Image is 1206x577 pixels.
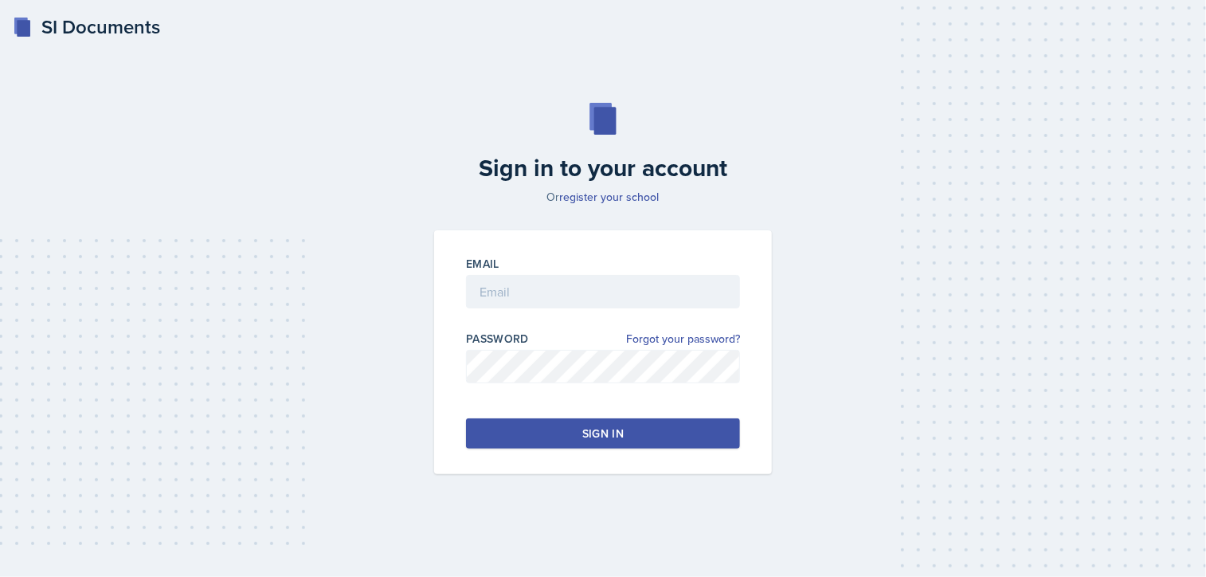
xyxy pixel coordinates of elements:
h2: Sign in to your account [425,154,781,183]
a: Forgot your password? [626,331,740,347]
button: Sign in [466,418,740,449]
a: register your school [560,189,660,205]
label: Email [466,256,499,272]
input: Email [466,275,740,308]
a: SI Documents [13,13,160,41]
div: Sign in [582,426,624,442]
label: Password [466,331,529,347]
p: Or [425,189,781,205]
